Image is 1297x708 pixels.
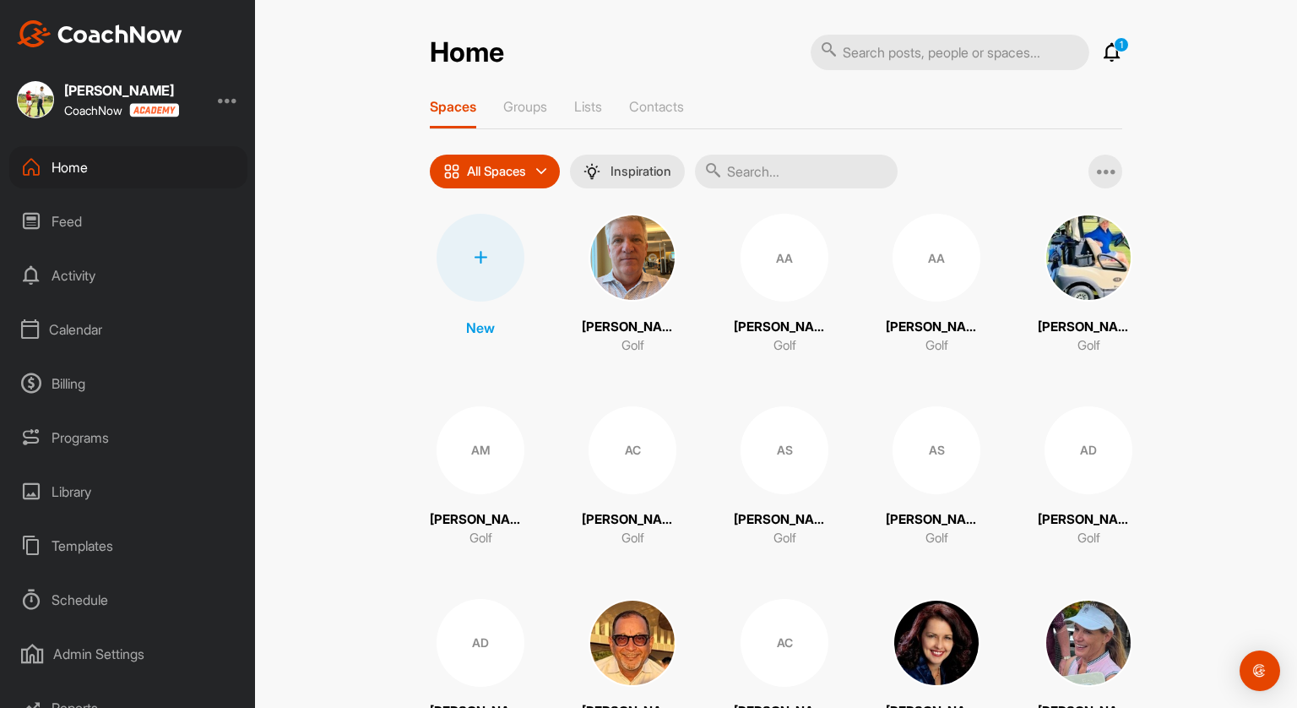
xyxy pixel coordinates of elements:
p: [PERSON_NAME] [582,318,683,337]
p: Inspiration [611,165,671,178]
div: Admin Settings [9,633,247,675]
p: [PERSON_NAME] [886,510,987,530]
img: square_82174330633d76bd06d198698f979f8d.jpg [893,599,980,687]
p: New [466,318,495,338]
p: [PERSON_NAME] [886,318,987,337]
div: Home [9,146,247,188]
p: [PERSON_NAME] [1038,510,1139,530]
a: AD[PERSON_NAME]Golf [1038,406,1139,548]
div: Open Intercom Messenger [1240,651,1280,691]
div: Calendar [9,308,247,351]
a: AA[PERSON_NAME]Golf [886,214,987,356]
input: Search... [695,155,898,188]
p: Spaces [430,98,476,115]
p: Golf [773,336,796,356]
a: [PERSON_NAME]Golf [1038,214,1139,356]
div: [PERSON_NAME] [64,84,179,97]
img: CoachNow [17,20,182,47]
img: square_edba039af3e2bdc51a4985efbc264616.jpg [589,214,676,302]
p: Golf [773,529,796,548]
div: AC [589,406,676,494]
img: square_df43bda95476176beca8e35d5b2170a2.jpg [1045,599,1132,687]
p: All Spaces [467,165,526,178]
p: Golf [925,529,948,548]
a: AC[PERSON_NAME]Golf [582,406,683,548]
p: Golf [1077,529,1100,548]
div: Programs [9,417,247,459]
div: AS [893,406,980,494]
p: [PERSON_NAME] [734,510,835,530]
p: [PERSON_NAME] [734,318,835,337]
p: Golf [621,529,644,548]
div: AA [741,214,828,302]
img: CoachNow acadmey [129,103,179,117]
a: AS[PERSON_NAME]Golf [886,406,987,548]
a: AM[PERSON_NAME]Golf [430,406,531,548]
p: [PERSON_NAME] [582,510,683,530]
div: AC [741,599,828,687]
p: Golf [925,336,948,356]
p: Golf [621,336,644,356]
div: Feed [9,200,247,242]
img: square_b28d4afc79bb959973c90dc31c5bce29.jpg [17,81,54,118]
div: Billing [9,362,247,405]
a: AS[PERSON_NAME]Golf [734,406,835,548]
p: [PERSON_NAME] [430,510,531,530]
a: [PERSON_NAME]Golf [582,214,683,356]
div: AS [741,406,828,494]
img: menuIcon [583,163,600,180]
p: 1 [1114,37,1129,52]
div: Templates [9,525,247,567]
img: square_817684f0a9a0bc9fef433a45778d39d2.jpg [1045,214,1132,302]
img: square_7b31a6c8f180d5f206a553013e4e0bfb.jpg [589,599,676,687]
p: [PERSON_NAME] [1038,318,1139,337]
img: icon [443,163,460,180]
div: Schedule [9,579,247,621]
div: Library [9,471,247,513]
p: Lists [574,98,602,115]
div: AA [893,214,980,302]
div: CoachNow [64,103,179,117]
div: Activity [9,254,247,297]
p: Contacts [629,98,684,115]
div: AD [1045,406,1132,494]
input: Search posts, people or spaces... [811,35,1089,70]
p: Golf [1077,336,1100,356]
p: Golf [469,529,492,548]
a: AA[PERSON_NAME]Golf [734,214,835,356]
div: AD [437,599,524,687]
h2: Home [430,36,504,69]
p: Groups [503,98,547,115]
div: AM [437,406,524,494]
